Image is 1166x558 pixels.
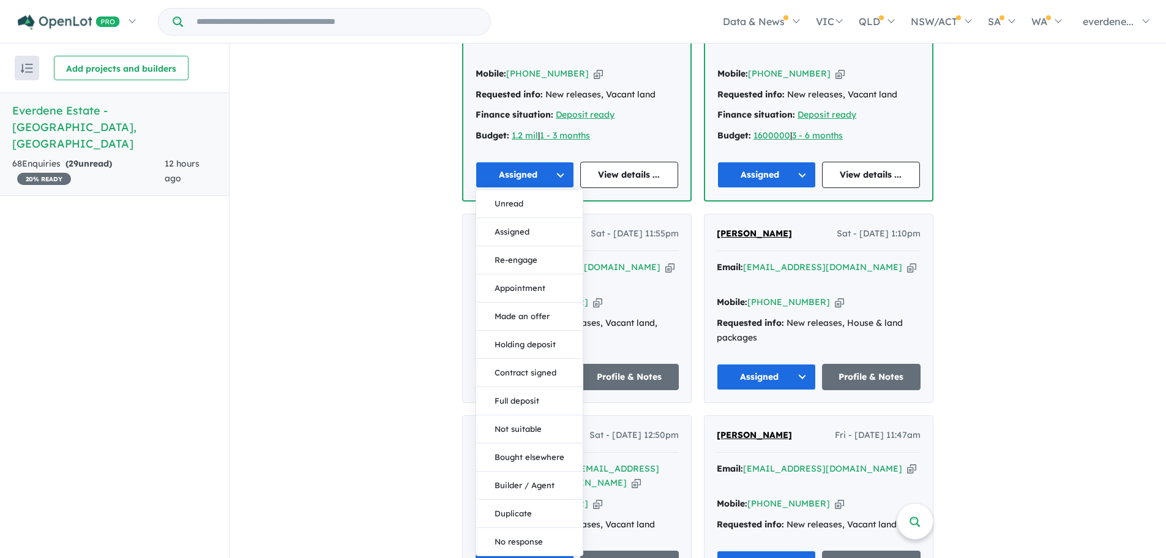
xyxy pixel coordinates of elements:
[476,68,506,79] strong: Mobile:
[580,364,679,390] a: Profile & Notes
[748,68,831,79] a: [PHONE_NUMBER]
[476,109,553,120] strong: Finance situation:
[747,498,830,509] a: [PHONE_NUMBER]
[475,518,679,532] div: New releases, Vacant land
[717,262,743,273] strong: Email:
[54,56,189,80] button: Add projects and builders
[743,262,902,273] a: [EMAIL_ADDRESS][DOMAIN_NAME]
[476,387,583,415] button: Full deposit
[753,130,790,141] a: 1600000
[822,162,921,188] a: View details ...
[476,88,678,102] div: New releases, Vacant land
[717,228,792,239] span: [PERSON_NAME]
[837,227,921,241] span: Sat - [DATE] 1:10pm
[835,497,844,510] button: Copy
[475,296,506,307] strong: Mobile:
[632,477,641,489] button: Copy
[506,68,589,79] a: [PHONE_NUMBER]
[475,317,542,328] strong: Requested info:
[476,129,678,143] div: |
[589,428,679,443] span: Sat - [DATE] 12:50pm
[476,162,574,188] button: Assigned
[717,463,743,474] strong: Email:
[717,129,920,143] div: |
[475,519,542,530] strong: Requested info:
[717,429,792,440] span: [PERSON_NAME]
[717,68,748,79] strong: Mobile:
[717,88,920,102] div: New releases, Vacant land
[717,518,921,532] div: New releases, Vacant land
[476,130,509,141] strong: Budget:
[165,158,200,184] span: 12 hours ago
[476,443,583,472] button: Bought elsewhere
[556,109,615,120] a: Deposit ready
[835,296,844,309] button: Copy
[476,218,583,246] button: Assigned
[476,189,583,556] div: Assigned
[21,64,33,73] img: sort.svg
[835,67,845,80] button: Copy
[12,102,217,152] h5: Everdene Estate - [GEOGRAPHIC_DATA] , [GEOGRAPHIC_DATA]
[476,274,583,303] button: Appointment
[717,364,816,390] button: Assigned
[907,261,916,274] button: Copy
[475,463,501,474] strong: Email:
[18,15,120,30] img: Openlot PRO Logo White
[835,428,921,443] span: Fri - [DATE] 11:47am
[822,364,921,390] a: Profile & Notes
[17,173,71,185] span: 20 % READY
[593,296,602,309] button: Copy
[717,519,784,530] strong: Requested info:
[475,228,550,239] span: [PERSON_NAME]
[65,158,112,169] strong: ( unread)
[69,158,78,169] span: 29
[476,331,583,359] button: Holding deposit
[475,498,506,509] strong: Mobile:
[717,316,921,345] div: New releases, House & land packages
[593,497,602,510] button: Copy
[475,429,550,440] span: [PERSON_NAME]
[717,89,785,100] strong: Requested info:
[747,296,830,307] a: [PHONE_NUMBER]
[512,130,538,141] a: 1.2 mil
[717,317,784,328] strong: Requested info:
[717,162,816,188] button: Assigned
[476,246,583,274] button: Re-engage
[717,227,792,241] a: [PERSON_NAME]
[594,67,603,80] button: Copy
[476,303,583,331] button: Made an offer
[907,462,916,475] button: Copy
[476,89,543,100] strong: Requested info:
[476,190,583,218] button: Unread
[665,261,675,274] button: Copy
[743,463,902,474] a: [EMAIL_ADDRESS][DOMAIN_NAME]
[476,415,583,443] button: Not suitable
[717,498,747,509] strong: Mobile:
[475,364,574,390] button: Assigned
[185,9,488,35] input: Try estate name, suburb, builder or developer
[717,109,795,120] strong: Finance situation:
[476,528,583,556] button: No response
[717,130,751,141] strong: Budget:
[475,227,550,241] a: [PERSON_NAME]
[798,109,856,120] a: Deposit ready
[792,130,843,141] a: 3 - 6 months
[476,500,583,528] button: Duplicate
[580,162,679,188] a: View details ...
[476,359,583,387] button: Contract signed
[475,428,550,443] a: [PERSON_NAME]
[717,296,747,307] strong: Mobile:
[591,227,679,241] span: Sat - [DATE] 11:55pm
[717,428,792,443] a: [PERSON_NAME]
[475,262,501,273] strong: Email:
[540,130,590,141] a: 1 - 3 months
[476,472,583,500] button: Builder / Agent
[475,316,679,345] div: New releases, Vacant land, Book an appointment
[12,157,165,186] div: 68 Enquir ies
